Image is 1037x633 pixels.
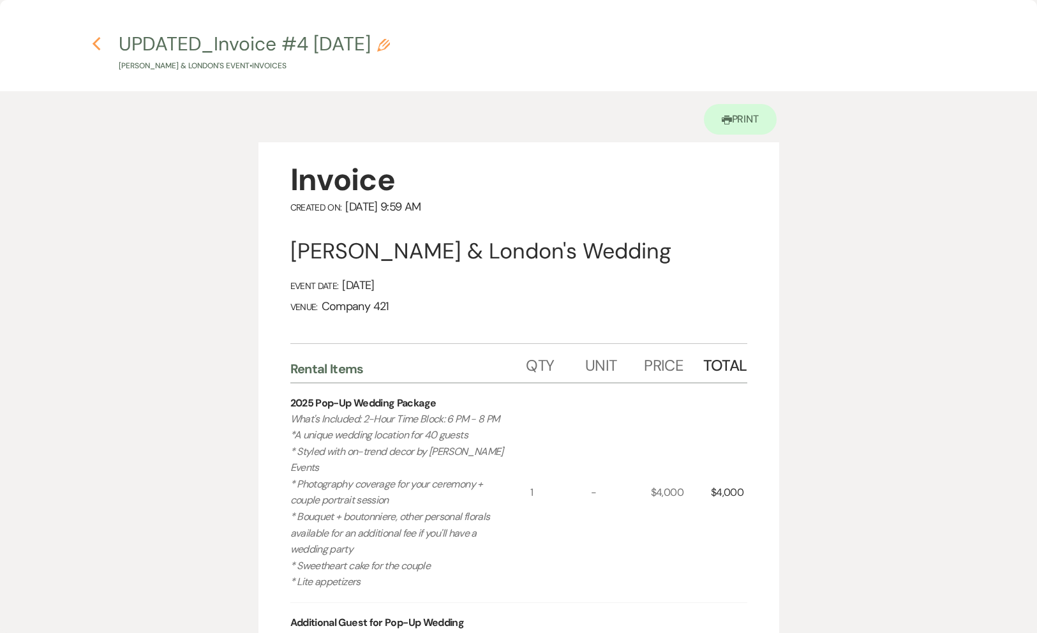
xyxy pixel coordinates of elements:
div: 1 [530,384,590,603]
div: Company 421 [290,299,747,314]
span: Venue: [290,301,318,313]
div: [DATE] [290,278,747,293]
button: UPDATED_Invoice #4 [DATE][PERSON_NAME] & London's Event•Invoices [119,34,390,72]
div: [DATE] 9:59 AM [290,200,747,214]
div: Qty [526,344,585,382]
div: [PERSON_NAME] & London's Wedding [290,237,747,265]
span: Event Date: [290,280,339,292]
p: [PERSON_NAME] & London's Event • Invoices [119,60,390,72]
div: Unit [585,344,644,382]
p: What's Included: 2-Hour Time Block: 6 PM - 8 PM *A unique wedding location for 40 guests * Styled... [290,411,507,591]
div: $4,000 [651,384,711,603]
div: $4,000 [711,384,747,603]
div: Additional Guest for Pop-Up Wedding [290,615,465,630]
div: Price [644,344,703,382]
div: Invoice [290,160,747,200]
div: - [591,384,651,603]
div: Rental Items [290,361,526,377]
div: Total [703,344,747,382]
span: Created On: [290,202,342,213]
div: 2025 Pop-Up Wedding Package [290,396,436,411]
a: Print [704,104,777,135]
